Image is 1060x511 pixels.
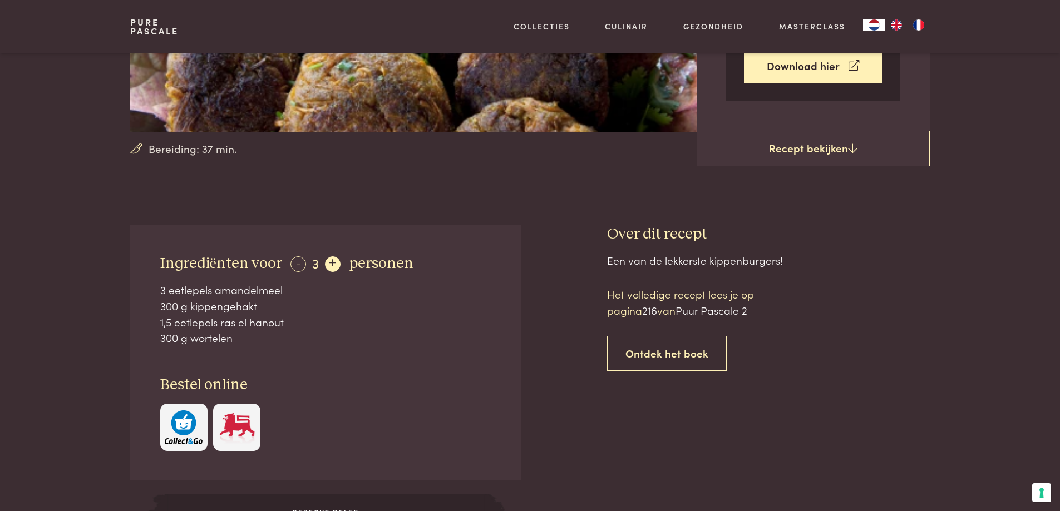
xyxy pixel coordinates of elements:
[160,375,492,395] h3: Bestel online
[290,256,306,272] div: -
[160,314,492,330] div: 1,5 eetlepels ras el hanout
[676,302,747,317] span: Puur Pascale 2
[130,18,179,36] a: PurePascale
[607,225,930,244] h3: Over dit recept
[605,21,648,32] a: Culinair
[149,141,237,157] span: Bereiding: 37 min.
[863,19,885,31] div: Language
[218,410,256,444] img: Delhaize
[607,336,727,371] a: Ontdek het boek
[325,256,341,272] div: +
[863,19,885,31] a: NL
[514,21,570,32] a: Collecties
[607,252,930,269] div: Een van de lekkerste kippenburgers!
[885,19,908,31] a: EN
[1032,483,1051,502] button: Uw voorkeuren voor toestemming voor trackingtechnologieën
[744,48,882,83] a: Download hier
[165,410,203,444] img: c308188babc36a3a401bcb5cb7e020f4d5ab42f7cacd8327e500463a43eeb86c.svg
[160,282,492,298] div: 3 eetlepels amandelmeel
[642,302,657,317] span: 216
[349,256,413,271] span: personen
[160,298,492,314] div: 300 g kippengehakt
[160,256,282,271] span: Ingrediënten voor
[312,254,319,272] span: 3
[697,131,930,166] a: Recept bekijken
[683,21,743,32] a: Gezondheid
[607,286,796,318] p: Het volledige recept lees je op pagina van
[779,21,845,32] a: Masterclass
[885,19,930,31] ul: Language list
[863,19,930,31] aside: Language selected: Nederlands
[160,330,492,346] div: 300 g wortelen
[908,19,930,31] a: FR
